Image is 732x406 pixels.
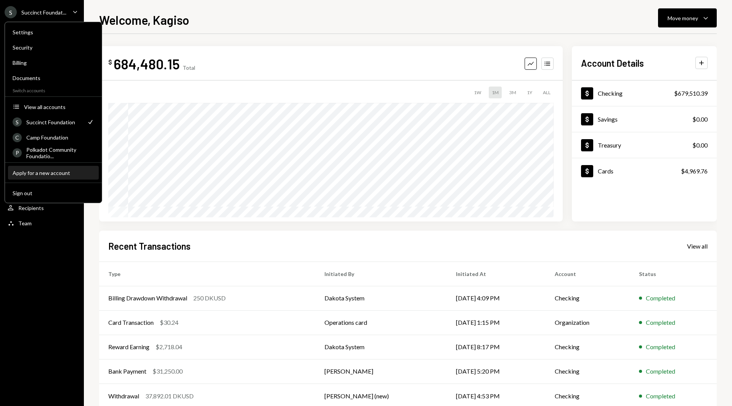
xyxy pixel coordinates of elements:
div: Sign out [13,190,94,196]
div: $31,250.00 [152,367,183,376]
td: Checking [546,359,630,384]
h2: Account Details [581,57,644,69]
div: P [13,148,22,157]
td: Dakota System [315,286,447,310]
th: Initiated By [315,262,447,286]
td: [PERSON_NAME] [315,359,447,384]
th: Account [546,262,630,286]
div: Switch accounts [5,86,102,93]
div: $ [108,58,112,66]
div: Total [183,64,195,71]
div: Recipients [18,205,44,211]
div: S [13,117,22,127]
div: 37,892.01 DKUSD [145,392,194,401]
a: Team [5,216,79,230]
div: Billing [13,59,94,66]
div: Completed [646,318,675,327]
div: Billing Drawdown Withdrawal [108,294,187,303]
a: Security [8,40,99,54]
div: Polkadot Community Foundatio... [26,146,94,159]
div: Completed [646,367,675,376]
div: Savings [598,116,618,123]
th: Type [99,262,315,286]
div: Bank Payment [108,367,146,376]
div: Move money [668,14,698,22]
div: $2,718.04 [156,342,182,351]
div: 3M [506,87,519,98]
a: Checking$679,510.39 [572,80,717,106]
button: Apply for a new account [8,166,99,180]
div: 250 DKUSD [193,294,226,303]
button: Move money [658,8,717,27]
a: Savings$0.00 [572,106,717,132]
div: Succinct Foundation [26,119,82,125]
a: PPolkadot Community Foundatio... [8,146,99,159]
a: Recipients [5,201,79,215]
div: Settings [13,29,94,35]
td: [DATE] 5:20 PM [447,359,546,384]
div: Completed [646,294,675,303]
div: 1Y [524,87,535,98]
button: View all accounts [8,100,99,114]
div: Camp Foundation [26,134,94,141]
a: CCamp Foundation [8,130,99,144]
td: Dakota System [315,335,447,359]
td: Checking [546,335,630,359]
div: Checking [598,90,623,97]
div: View all accounts [24,104,94,110]
div: $30.24 [160,318,178,327]
div: $0.00 [692,115,708,124]
div: S [5,6,17,18]
div: Card Transaction [108,318,154,327]
a: Treasury$0.00 [572,132,717,158]
div: Apply for a new account [13,170,94,176]
div: 1M [489,87,502,98]
div: Succinct Foundat... [21,9,66,16]
div: $4,969.76 [681,167,708,176]
div: 684,480.15 [114,55,180,72]
th: Initiated At [447,262,546,286]
th: Status [630,262,717,286]
h1: Welcome, Kagiso [99,12,189,27]
td: Organization [546,310,630,335]
div: Reward Earning [108,342,149,351]
div: Cards [598,167,613,175]
div: ALL [540,87,554,98]
a: Settings [8,25,99,39]
div: Completed [646,392,675,401]
div: 1W [471,87,484,98]
a: Cards$4,969.76 [572,158,717,184]
td: [DATE] 8:17 PM [447,335,546,359]
a: Documents [8,71,99,85]
div: Security [13,44,94,51]
td: Operations card [315,310,447,335]
div: C [13,133,22,142]
a: Billing [8,56,99,69]
td: Checking [546,286,630,310]
a: View all [687,242,708,250]
div: Withdrawal [108,392,139,401]
div: Documents [13,75,94,81]
td: [DATE] 1:15 PM [447,310,546,335]
h2: Recent Transactions [108,240,191,252]
button: Sign out [8,186,99,200]
div: $679,510.39 [674,89,708,98]
div: Completed [646,342,675,351]
div: Treasury [598,141,621,149]
td: [DATE] 4:09 PM [447,286,546,310]
div: Team [18,220,32,226]
div: $0.00 [692,141,708,150]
